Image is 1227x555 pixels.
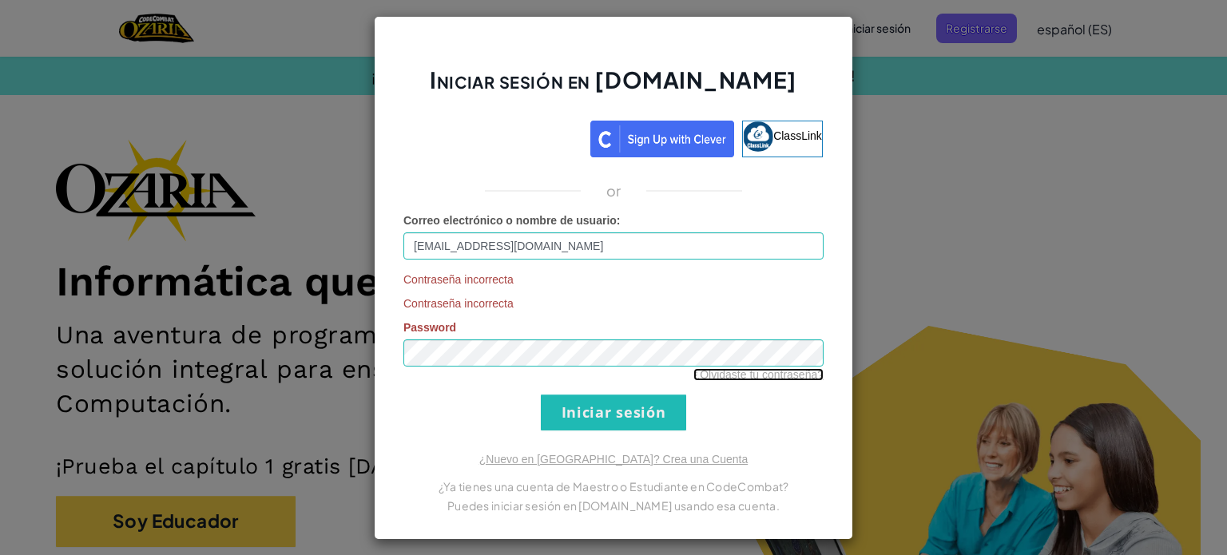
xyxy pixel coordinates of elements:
[541,394,686,430] input: Iniciar sesión
[403,477,824,496] p: ¿Ya tienes una cuenta de Maestro o Estudiante en CodeCombat?
[606,181,621,200] p: or
[403,214,617,227] span: Correo electrónico o nombre de usuario
[396,119,590,154] iframe: Botón Iniciar sesión con Google
[693,368,824,381] a: ¿Olvidaste tu contraseña?
[403,272,824,287] span: Contraseña incorrecta
[479,453,748,466] a: ¿Nuevo en [GEOGRAPHIC_DATA]? Crea una Cuenta
[743,121,773,152] img: classlink-logo-small.png
[773,129,822,141] span: ClassLink
[403,65,824,111] h2: Iniciar sesión en [DOMAIN_NAME]
[403,295,824,311] span: Contraseña incorrecta
[403,212,621,228] label: :
[403,321,456,334] span: Password
[403,496,824,515] p: Puedes iniciar sesión en [DOMAIN_NAME] usando esa cuenta.
[590,121,734,157] img: clever_sso_button@2x.png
